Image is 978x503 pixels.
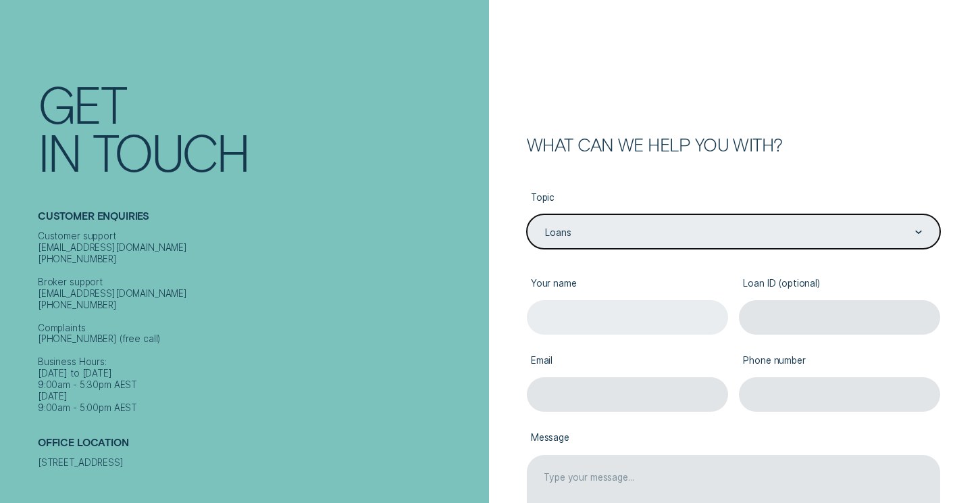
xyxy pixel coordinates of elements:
h2: Customer Enquiries [38,210,484,231]
div: Customer support [EMAIL_ADDRESS][DOMAIN_NAME] [PHONE_NUMBER] Broker support [EMAIL_ADDRESS][DOMAI... [38,231,484,414]
label: Message [527,423,940,455]
h1: Get In Touch [38,80,484,176]
label: Topic [527,183,940,215]
h2: Office Location [38,437,484,457]
h2: What can we help you with? [527,136,940,153]
label: Loan ID (optional) [739,268,940,300]
div: Touch [93,128,249,176]
label: Your name [527,268,728,300]
div: Get [38,80,126,128]
label: Phone number [739,345,940,377]
div: Loans [545,226,571,238]
div: [STREET_ADDRESS] [38,457,484,469]
div: In [38,128,80,176]
label: Email [527,345,728,377]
